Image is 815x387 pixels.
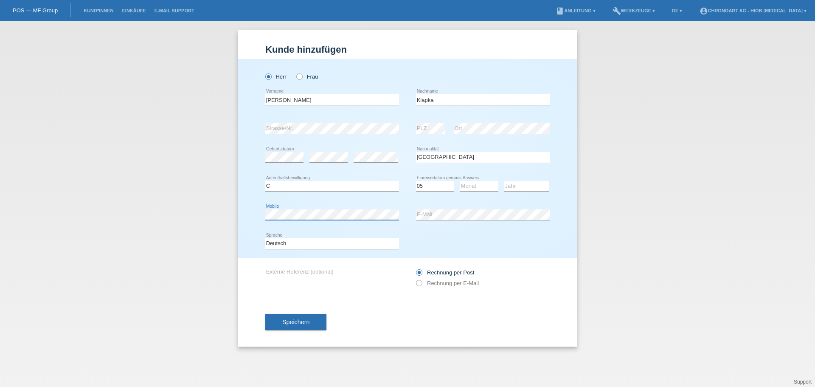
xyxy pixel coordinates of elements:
[556,7,564,15] i: book
[265,73,271,79] input: Herr
[695,8,811,13] a: account_circleChronoart AG - Hiob [MEDICAL_DATA] ▾
[794,379,812,385] a: Support
[265,44,550,55] h1: Kunde hinzufügen
[416,280,422,291] input: Rechnung per E-Mail
[668,8,686,13] a: DE ▾
[118,8,150,13] a: Einkäufe
[416,269,422,280] input: Rechnung per Post
[79,8,118,13] a: Kund*innen
[416,269,474,276] label: Rechnung per Post
[551,8,599,13] a: bookAnleitung ▾
[13,7,58,14] a: POS — MF Group
[296,73,302,79] input: Frau
[296,73,318,80] label: Frau
[265,314,326,330] button: Speichern
[700,7,708,15] i: account_circle
[265,73,287,80] label: Herr
[150,8,199,13] a: E-Mail Support
[613,7,621,15] i: build
[416,280,479,286] label: Rechnung per E-Mail
[282,319,309,325] span: Speichern
[608,8,660,13] a: buildWerkzeuge ▾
